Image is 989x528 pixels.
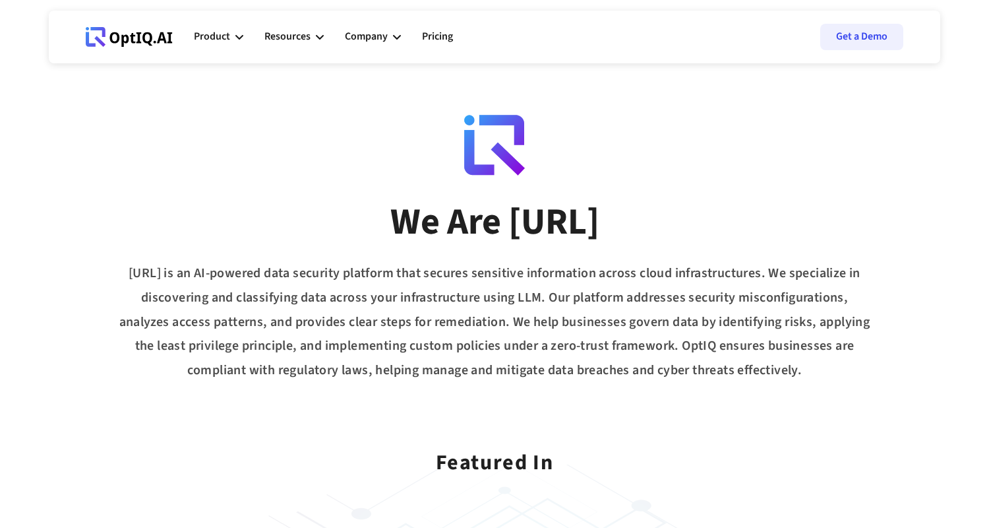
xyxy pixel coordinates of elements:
div: Resources [264,28,311,46]
div: Product [194,17,243,57]
a: Get a Demo [820,24,903,50]
div: Featured In [436,433,554,480]
a: Webflow Homepage [86,17,173,57]
div: Company [345,17,401,57]
div: Resources [264,17,324,57]
div: We Are [URL] [390,199,599,246]
div: [URL] is an AI-powered data security platform that secures sensitive information across cloud inf... [49,261,940,383]
div: Company [345,28,388,46]
a: Pricing [422,17,453,57]
div: Product [194,28,230,46]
